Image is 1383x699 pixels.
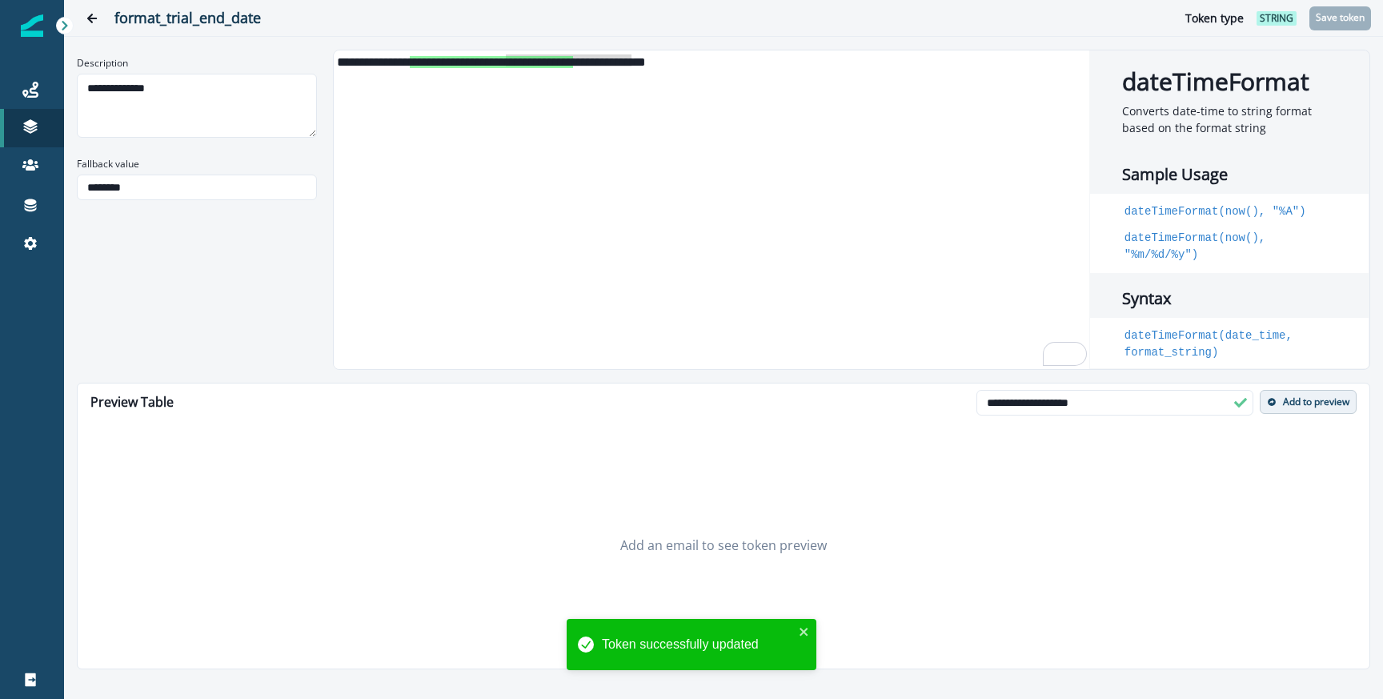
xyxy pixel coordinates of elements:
p: Add an email to see token preview [620,536,827,555]
code: dateTimeFormat(now(), "%m/%d/%y") [1122,230,1337,263]
p: Save token [1316,12,1365,23]
h2: Preview Table [84,388,180,416]
code: dateTimeFormat(date_time, format_string) [1122,327,1337,361]
p: Add to preview [1283,396,1349,408]
div: To enrich screen reader interactions, please activate Accessibility in Grammarly extension settings [334,50,1087,369]
h2: Syntax [1090,279,1369,318]
h2: Sample Usage [1090,155,1369,194]
p: Fallback value [77,157,139,171]
button: Add to preview [1260,390,1357,414]
img: Inflection [21,14,43,37]
p: Description [77,56,128,70]
h2: dateTimeFormat [1090,51,1369,96]
button: Go back [76,2,108,34]
code: dateTimeFormat(now(), "%A") [1122,203,1308,220]
div: Token successfully updated [602,635,794,654]
p: Token type [1185,10,1244,26]
button: close [799,625,810,638]
span: string [1257,11,1297,26]
button: Save token [1309,6,1371,30]
h2: format_trial_end_date [114,10,1153,27]
p: Converts date-time to string format based on the format string [1090,102,1369,136]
